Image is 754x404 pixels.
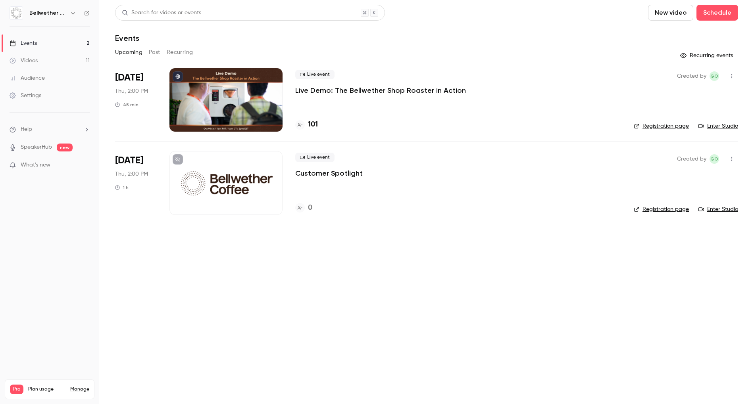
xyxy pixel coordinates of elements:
span: What's new [21,161,50,169]
div: 1 h [115,184,129,191]
div: Oct 9 Thu, 11:00 AM (America/Los Angeles) [115,68,157,132]
span: new [57,144,73,151]
span: [DATE] [115,71,143,84]
a: Registration page [634,122,689,130]
a: 0 [295,203,312,213]
h4: 0 [308,203,312,213]
a: Live Demo: The Bellwether Shop Roaster in Action [295,86,466,95]
a: SpeakerHub [21,143,52,151]
span: Thu, 2:00 PM [115,170,148,178]
h1: Events [115,33,139,43]
span: Plan usage [28,386,65,393]
a: Enter Studio [698,122,738,130]
a: Enter Studio [698,205,738,213]
a: 101 [295,119,318,130]
button: Upcoming [115,46,142,59]
a: Registration page [634,205,689,213]
a: Customer Spotlight [295,168,363,178]
span: Live event [295,153,335,162]
span: [DATE] [115,154,143,167]
button: Recurring events [677,49,738,62]
div: Settings [10,92,41,100]
span: Created by [677,71,706,81]
button: Past [149,46,160,59]
span: Thu, 2:00 PM [115,87,148,95]
h6: Bellwether Coffee [29,9,67,17]
span: Help [21,125,32,134]
span: Created by [677,154,706,164]
a: Manage [70,386,89,393]
button: New video [648,5,693,21]
div: Search for videos or events [122,9,201,17]
button: Recurring [167,46,193,59]
div: Videos [10,57,38,65]
span: GO [710,71,718,81]
li: help-dropdown-opener [10,125,90,134]
span: Live event [295,70,335,79]
iframe: Noticeable Trigger [80,162,90,169]
h4: 101 [308,119,318,130]
span: GO [710,154,718,164]
span: Gabrielle Oliveira [710,154,719,164]
span: Gabrielle Oliveira [710,71,719,81]
button: Schedule [696,5,738,21]
div: Events [10,39,37,47]
span: Pro [10,385,23,394]
div: Audience [10,74,45,82]
div: 45 min [115,101,138,108]
div: Oct 23 Thu, 11:00 AM (America/Los Angeles) [115,151,157,214]
img: Bellwether Coffee [10,7,23,19]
